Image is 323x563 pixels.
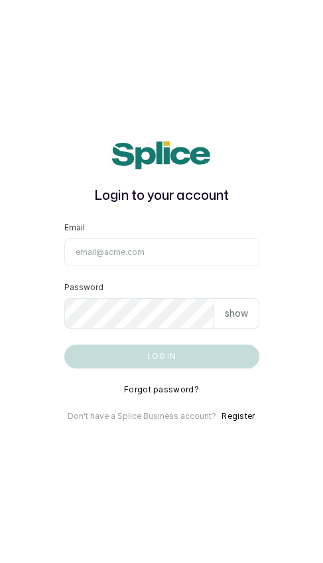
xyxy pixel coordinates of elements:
p: Don't have a Splice Business account? [68,411,216,422]
label: Password [64,282,103,293]
button: Log in [64,345,259,368]
button: Register [222,411,255,422]
input: email@acme.com [64,238,259,266]
p: show [225,307,248,320]
h1: Login to your account [64,185,259,206]
button: Forgot password? [124,384,199,395]
label: Email [64,222,85,233]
